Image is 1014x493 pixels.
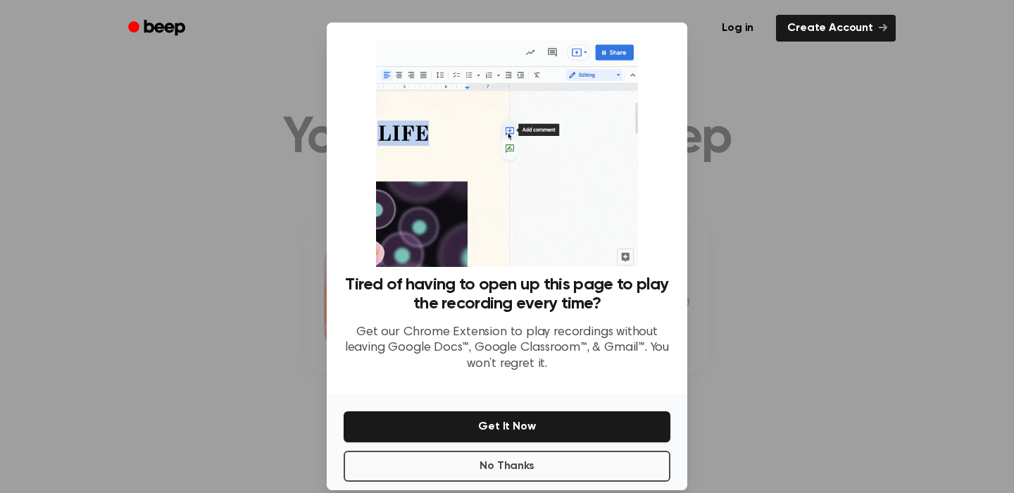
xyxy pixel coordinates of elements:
a: Log in [708,12,768,44]
h3: Tired of having to open up this page to play the recording every time? [344,275,670,313]
img: Beep extension in action [376,39,637,267]
button: Get It Now [344,411,670,442]
button: No Thanks [344,451,670,482]
p: Get our Chrome Extension to play recordings without leaving Google Docs™, Google Classroom™, & Gm... [344,325,670,373]
a: Beep [118,15,198,42]
a: Create Account [776,15,896,42]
